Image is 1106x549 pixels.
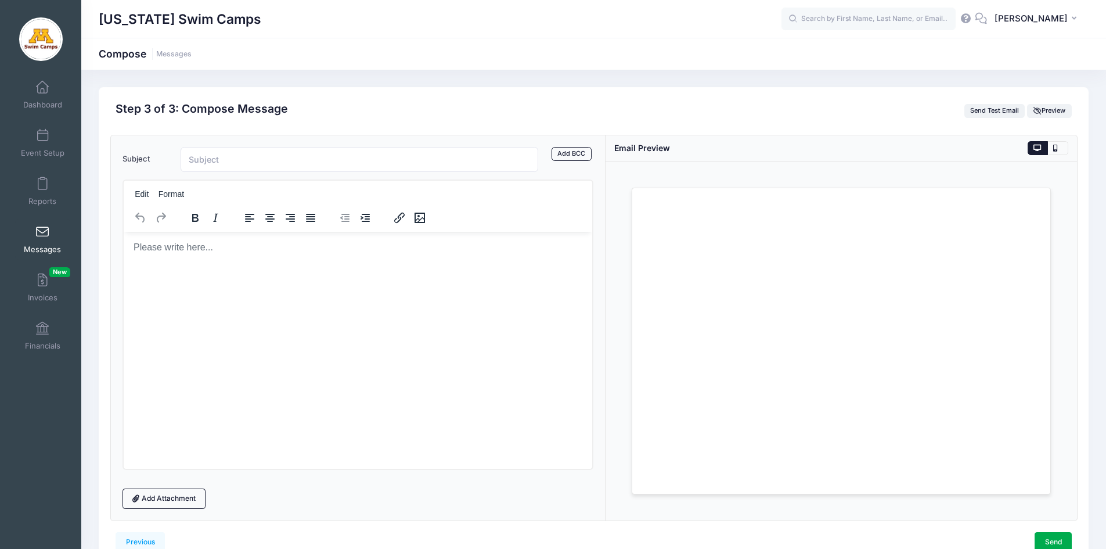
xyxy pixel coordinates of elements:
[151,210,171,226] button: Redo
[25,341,60,351] span: Financials
[15,267,70,308] a: InvoicesNew
[178,206,233,229] div: formatting
[15,171,70,211] a: Reports
[21,148,64,158] span: Event Setup
[99,48,192,60] h1: Compose
[964,104,1025,118] button: Send Test Email
[124,232,593,469] iframe: Rich Text Area
[15,74,70,115] a: Dashboard
[995,12,1068,25] span: [PERSON_NAME]
[328,206,383,229] div: indentation
[24,245,61,254] span: Messages
[781,8,956,31] input: Search by First Name, Last Name, or Email...
[1027,104,1071,118] button: Preview
[135,189,149,199] span: Edit
[181,147,539,172] input: Subject
[185,210,205,226] button: Bold
[1033,106,1066,114] span: Preview
[987,6,1089,33] button: [PERSON_NAME]
[124,206,178,229] div: history
[23,100,62,110] span: Dashboard
[301,210,320,226] button: Justify
[410,210,430,226] button: Insert/edit image
[260,210,280,226] button: Align center
[49,267,70,277] span: New
[280,210,300,226] button: Align right
[158,189,184,199] span: Format
[206,210,225,226] button: Italic
[116,102,288,116] h2: Step 3 of 3: Compose Message
[355,210,375,226] button: Increase indent
[614,142,670,154] div: Email Preview
[240,210,260,226] button: Align left
[15,315,70,356] a: Financials
[383,206,437,229] div: image
[131,210,150,226] button: Undo
[28,293,57,303] span: Invoices
[233,206,328,229] div: alignment
[335,210,355,226] button: Decrease indent
[28,196,56,206] span: Reports
[117,147,175,172] label: Subject
[123,489,206,508] a: Add Attachment
[19,17,63,61] img: Minnesota Swim Camps
[156,50,192,59] a: Messages
[390,210,409,226] button: Insert/edit link
[15,219,70,260] a: Messages
[99,6,261,33] h1: [US_STATE] Swim Camps
[15,123,70,163] a: Event Setup
[552,147,592,161] a: Add BCC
